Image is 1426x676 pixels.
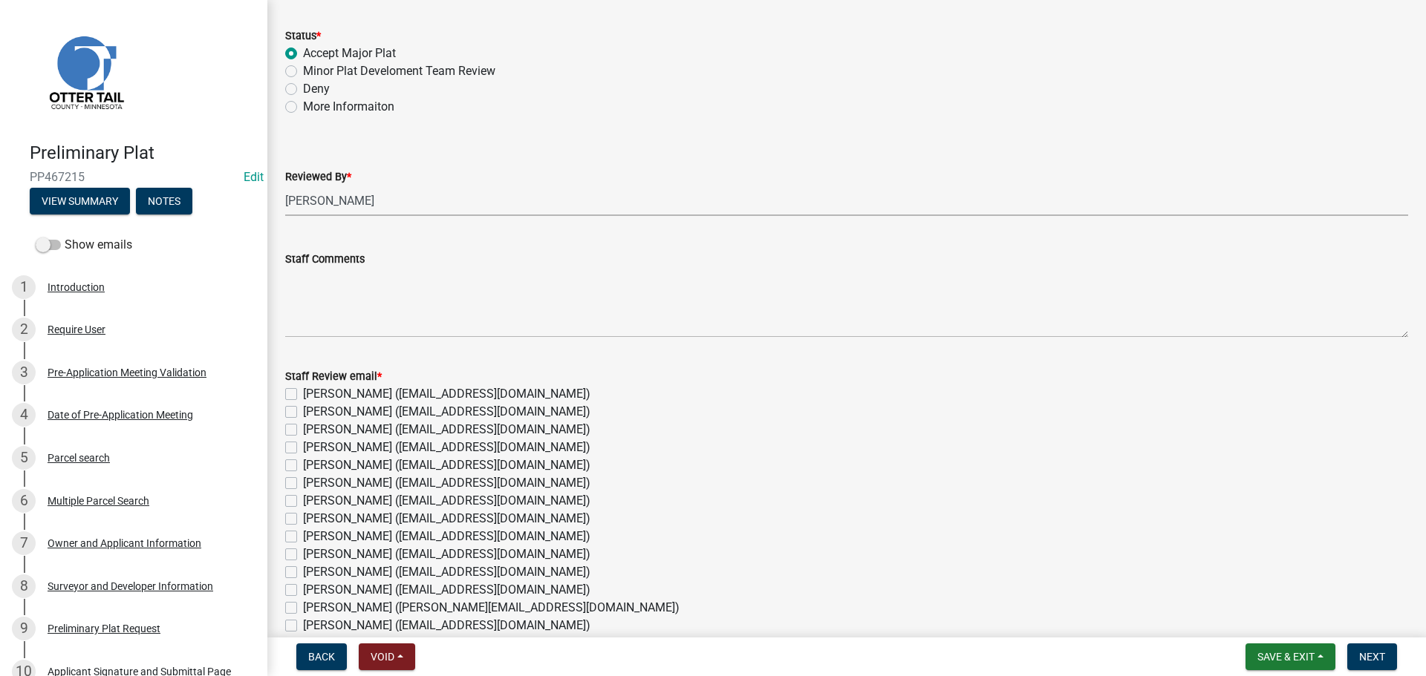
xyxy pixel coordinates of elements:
span: Back [308,651,335,663]
label: Staff Review email [285,372,382,382]
div: Pre-Application Meeting Validation [48,367,206,378]
span: Next [1359,651,1385,663]
div: Multiple Parcel Search [48,496,149,506]
label: [PERSON_NAME] ([EMAIL_ADDRESS][DOMAIN_NAME]) [303,421,590,439]
label: [PERSON_NAME] ([PERSON_NAME][EMAIL_ADDRESS][DOMAIN_NAME]) [303,599,680,617]
span: PP467215 [30,170,238,184]
label: [PERSON_NAME] ([EMAIL_ADDRESS][DOMAIN_NAME]) [303,474,590,492]
label: [PERSON_NAME] ([EMAIL_ADDRESS][DOMAIN_NAME]) [303,385,590,403]
label: [PERSON_NAME] ([EMAIL_ADDRESS][DOMAIN_NAME]) [303,545,590,563]
label: Show emails [36,236,132,254]
label: [PERSON_NAME] ([EMAIL_ADDRESS][DOMAIN_NAME]) [303,492,590,510]
div: Parcel search [48,453,110,463]
label: Accept Major Plat [303,45,396,62]
label: [PERSON_NAME] ([EMAIL_ADDRESS][DOMAIN_NAME]) [303,563,590,581]
a: Edit [244,170,264,184]
label: Status [285,31,321,42]
div: 6 [12,489,36,513]
button: Void [359,643,415,670]
div: 4 [12,403,36,427]
h4: Preliminary Plat [30,142,255,164]
div: Require User [48,324,105,335]
label: Deny [303,80,330,98]
div: 7 [12,531,36,555]
label: [PERSON_NAME] ([EMAIL_ADDRESS][DOMAIN_NAME]) [303,528,590,545]
wm-modal-confirm: Notes [136,196,192,208]
wm-modal-confirm: Summary [30,196,130,208]
label: Minor Plat Develoment Team Review [303,62,495,80]
div: 9 [12,617,36,640]
button: View Summary [30,188,130,214]
label: [PERSON_NAME] ([EMAIL_ADDRESS][DOMAIN_NAME]) [303,456,590,474]
label: More Informaiton [303,98,394,116]
div: 8 [12,574,36,598]
wm-modal-confirm: Edit Application Number [244,170,264,184]
label: [PERSON_NAME] ([EMAIL_ADDRESS][DOMAIN_NAME]) [303,403,590,421]
div: Introduction [48,282,105,292]
div: 2 [12,318,36,341]
img: Otter Tail County, Minnesota [30,16,141,127]
span: Save & Exit [1257,651,1315,663]
button: Back [296,643,347,670]
button: Notes [136,188,192,214]
div: Preliminary Plat Request [48,623,160,634]
label: [PERSON_NAME] ([EMAIL_ADDRESS][DOMAIN_NAME]) [303,617,590,634]
div: 3 [12,361,36,384]
div: 1 [12,275,36,299]
label: [PERSON_NAME] ([EMAIL_ADDRESS][DOMAIN_NAME]) [303,510,590,528]
button: Next [1347,643,1397,670]
div: Owner and Applicant Information [48,538,201,548]
label: Staff Comments [285,255,365,265]
div: Date of Pre-Application Meeting [48,410,193,420]
div: 5 [12,446,36,470]
label: [PERSON_NAME] ([EMAIL_ADDRESS][DOMAIN_NAME]) [303,581,590,599]
span: Void [371,651,394,663]
label: [PERSON_NAME] ([EMAIL_ADDRESS][DOMAIN_NAME]) [303,439,590,456]
button: Save & Exit [1246,643,1335,670]
div: Surveyor and Developer Information [48,581,213,591]
label: Reviewed By [285,172,351,183]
